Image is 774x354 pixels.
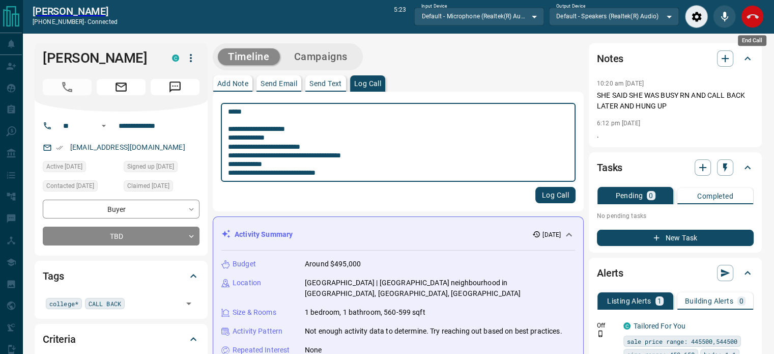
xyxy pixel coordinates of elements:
[305,259,361,269] p: Around $495,000
[556,3,585,10] label: Output Device
[43,331,76,347] h2: Criteria
[305,326,562,337] p: Not enough activity data to determine. Try reaching out based on best practices.
[43,264,199,288] div: Tags
[535,187,576,203] button: Log Call
[597,120,640,127] p: 6:12 pm [DATE]
[685,297,733,305] p: Building Alerts
[43,227,199,246] div: TBD
[657,297,662,305] p: 1
[261,80,297,87] p: Send Email
[597,155,754,180] div: Tasks
[98,120,110,132] button: Open
[89,298,121,309] span: CALL BACK
[182,296,196,311] button: Open
[414,8,544,25] div: Default - Microphone (Realtek(R) Audio)
[597,208,754,224] p: No pending tasks
[70,143,185,151] a: [EMAIL_ADDRESS][DOMAIN_NAME]
[127,181,169,191] span: Claimed [DATE]
[634,322,685,330] a: Tailored For You
[124,161,199,175] div: Wed Sep 10 2025
[597,90,754,112] p: SHE SAID SHE WAS BUSY RN AND CALL BACK LATER AND HUNG UP
[151,79,199,95] span: Message
[697,193,733,200] p: Completed
[685,5,708,28] div: Audio Settings
[597,230,754,246] button: New Task
[233,326,282,337] p: Activity Pattern
[88,18,118,25] span: connected
[233,259,256,269] p: Budget
[221,225,575,244] div: Activity Summary[DATE]
[233,307,276,318] p: Size & Rooms
[49,298,78,309] span: college*
[597,80,644,87] p: 10:20 am [DATE]
[738,35,766,46] div: End Call
[43,180,119,195] div: Thu Sep 11 2025
[421,3,447,10] label: Input Device
[305,278,575,299] p: [GEOGRAPHIC_DATA] | [GEOGRAPHIC_DATA] neighbourhood in [GEOGRAPHIC_DATA], [GEOGRAPHIC_DATA], [GEO...
[217,80,248,87] p: Add Note
[597,130,754,141] p: .
[172,55,179,62] div: condos.ca
[33,5,118,17] a: [PERSON_NAME]
[549,8,679,25] div: Default - Speakers (Realtek(R) Audio)
[127,161,174,172] span: Signed up [DATE]
[354,80,381,87] p: Log Call
[627,336,737,346] span: sale price range: 445500,544500
[43,50,157,66] h1: [PERSON_NAME]
[597,330,604,337] svg: Push Notification Only
[597,265,623,281] h2: Alerts
[218,48,280,65] button: Timeline
[43,327,199,351] div: Criteria
[43,268,64,284] h2: Tags
[597,261,754,285] div: Alerts
[649,192,653,199] p: 0
[97,79,146,95] span: Email
[43,161,119,175] div: Wed Sep 10 2025
[233,278,261,288] p: Location
[124,180,199,195] div: Wed Sep 10 2025
[46,161,82,172] span: Active [DATE]
[615,192,643,199] p: Pending
[56,144,63,151] svg: Email Verified
[597,159,622,176] h2: Tasks
[713,5,736,28] div: Mute
[739,297,743,305] p: 0
[309,80,342,87] p: Send Text
[741,5,764,28] div: End Call
[394,5,406,28] p: 5:23
[284,48,358,65] button: Campaigns
[542,230,561,239] p: [DATE]
[597,50,623,67] h2: Notes
[305,307,425,318] p: 1 bedroom, 1 bathroom, 560-599 sqft
[235,229,293,240] p: Activity Summary
[597,46,754,71] div: Notes
[43,79,92,95] span: Call
[46,181,94,191] span: Contacted [DATE]
[623,322,630,330] div: condos.ca
[597,321,617,330] p: Off
[43,200,199,219] div: Buyer
[33,17,118,26] p: [PHONE_NUMBER] -
[607,297,651,305] p: Listing Alerts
